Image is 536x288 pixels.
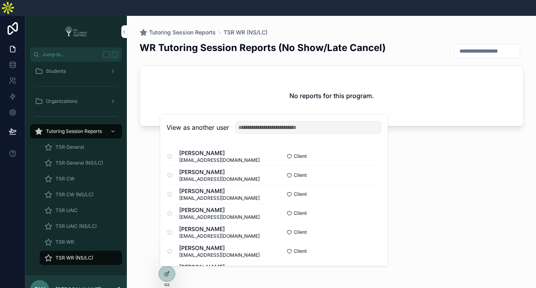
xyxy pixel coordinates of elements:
[46,68,66,74] span: Students
[179,233,260,239] span: [EMAIL_ADDRESS][DOMAIN_NAME]
[62,25,90,38] img: App logo
[56,144,84,150] span: TSR General
[179,244,260,252] span: [PERSON_NAME]
[289,91,374,100] h2: No reports for this program.
[42,51,99,58] span: Jump to...
[56,207,78,214] span: TSR UAIC
[140,28,216,36] a: Tutoring Session Reports
[179,195,260,201] span: [EMAIL_ADDRESS][DOMAIN_NAME]
[40,172,122,186] a: TSR CW
[40,251,122,265] a: TSR WR (NS/LC)
[112,51,118,58] span: K
[179,252,260,258] span: [EMAIL_ADDRESS][DOMAIN_NAME]
[56,239,74,245] span: TSR WR
[179,206,260,214] span: [PERSON_NAME]
[25,62,127,275] div: scrollable content
[40,203,122,218] a: TSR UAIC
[46,98,77,104] span: Organizations
[294,153,307,159] span: Client
[179,176,260,182] span: [EMAIL_ADDRESS][DOMAIN_NAME]
[167,123,229,132] h2: View as another user
[179,168,260,176] span: [PERSON_NAME]
[30,47,122,62] button: Jump to...K
[56,255,93,261] span: TSR WR (NS/LC)
[294,210,307,216] span: Client
[56,191,94,198] span: TSR CW (NS/LC)
[140,41,386,54] h2: WR Tutoring Session Reports (No Show/Late Cancel)
[179,214,260,220] span: [EMAIL_ADDRESS][DOMAIN_NAME]
[56,223,97,229] span: TSR UAIC (NS/LC)
[179,263,260,271] span: [PERSON_NAME]
[56,160,103,166] span: TSR General (NS/LC)
[30,64,122,78] a: Students
[56,176,75,182] span: TSR CW
[294,229,307,235] span: Client
[40,156,122,170] a: TSR General (NS/LC)
[149,28,216,36] span: Tutoring Session Reports
[224,28,268,36] a: TSR WR (NS/LC)
[40,235,122,249] a: TSR WR
[30,124,122,138] a: Tutoring Session Reports
[294,172,307,178] span: Client
[40,140,122,154] a: TSR General
[294,248,307,254] span: Client
[30,94,122,108] a: Organizations
[179,187,260,195] span: [PERSON_NAME]
[179,225,260,233] span: [PERSON_NAME]
[179,157,260,163] span: [EMAIL_ADDRESS][DOMAIN_NAME]
[40,188,122,202] a: TSR CW (NS/LC)
[179,149,260,157] span: [PERSON_NAME]
[294,191,307,197] span: Client
[46,128,102,135] span: Tutoring Session Reports
[40,219,122,233] a: TSR UAIC (NS/LC)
